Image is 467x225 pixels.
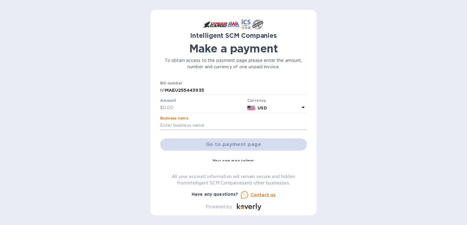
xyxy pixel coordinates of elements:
b: Intelligent SCM Companies [190,32,277,39]
p: To obtain access to the payment page please enter the amount, number and currency of one unpaid i... [160,57,307,70]
input: Enter business name [160,121,307,130]
p: $ [160,105,163,111]
b: Have any questions? [192,192,238,197]
b: Currency [247,98,266,103]
h1: Make a payment [160,42,307,55]
u: Contact us [251,192,276,197]
p: Powered by [206,204,232,210]
label: Amount [160,99,176,103]
label: Business name [160,116,188,120]
input: 0.00 [163,103,245,112]
b: USD [258,105,267,110]
b: You can pay using: [212,159,254,163]
img: USD [247,106,256,110]
input: Enter bill number [165,86,307,95]
p: № [160,87,165,94]
p: All your account information will remain secure and hidden from Intelligent SCM Companies and oth... [160,173,307,186]
label: Bill number [160,81,182,85]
